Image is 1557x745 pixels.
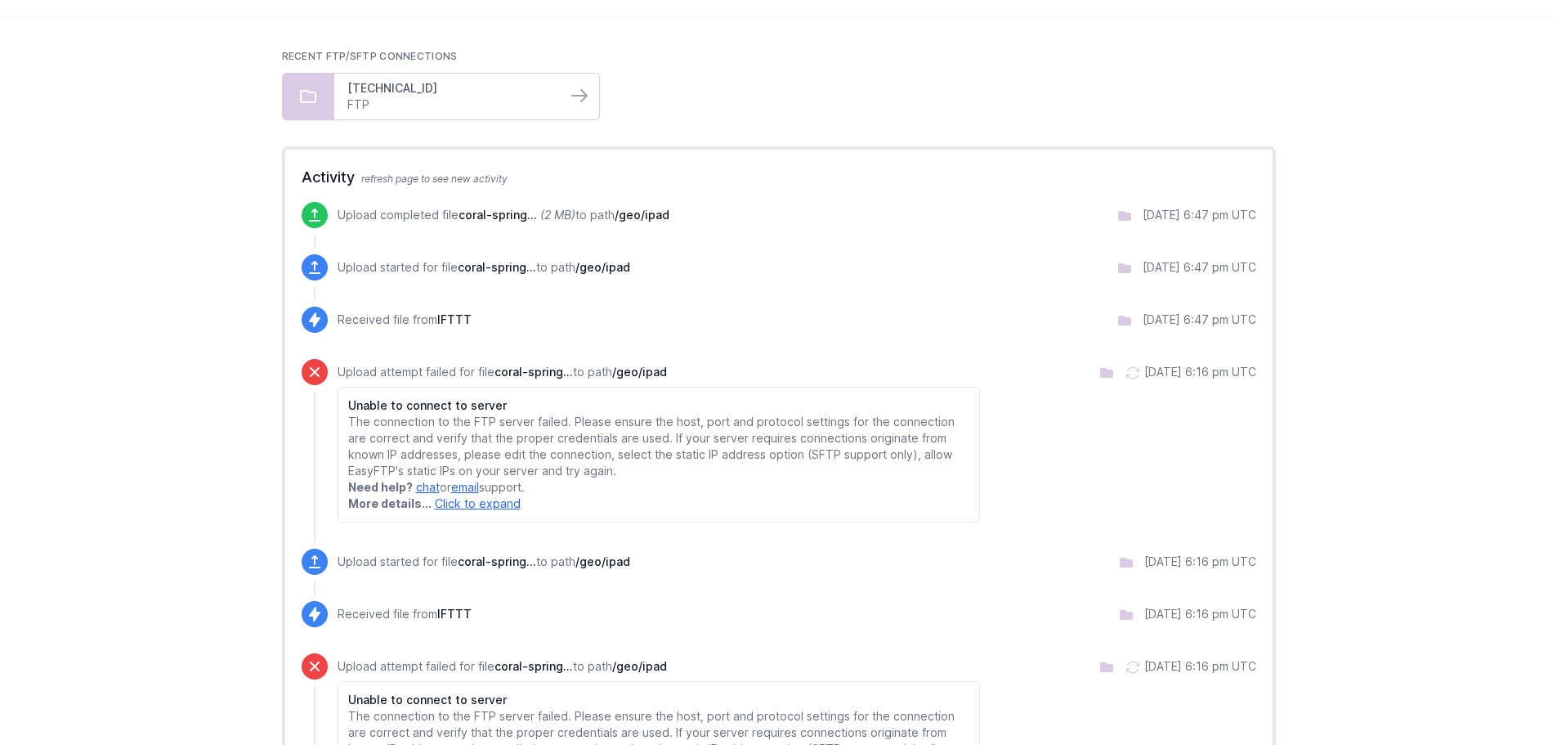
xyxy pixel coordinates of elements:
a: chat [416,480,440,494]
span: coral-springs-fl-1760120191.jpg [458,554,536,568]
div: [DATE] 6:47 pm UTC [1143,259,1256,276]
div: [DATE] 6:16 pm UTC [1144,606,1256,622]
span: /geo/ipad [612,365,667,379]
h2: Recent FTP/SFTP Connections [282,50,1276,63]
h6: Unable to connect to server [348,397,970,414]
p: Upload attempt failed for file to path [338,658,981,675]
strong: Need help? [348,480,413,494]
div: [DATE] 6:16 pm UTC [1144,658,1256,675]
strong: More details... [348,496,432,510]
span: /geo/ipad [615,208,669,222]
p: The connection to the FTP server failed. Please ensure the host, port and protocol settings for t... [348,414,970,479]
div: [DATE] 6:47 pm UTC [1143,207,1256,223]
span: coral-springs-fl-1760120191.jpg [494,365,573,379]
p: Upload started for file to path [338,554,630,570]
p: Upload completed file to path [338,207,669,223]
p: or support. [348,479,970,496]
span: /geo/ipad [612,659,667,673]
iframe: Drift Widget Chat Controller [1475,663,1537,725]
span: coral-springs-fl-1760122026.jpg [459,208,537,222]
p: Received file from [338,606,472,622]
p: Upload started for file to path [338,259,630,276]
p: Upload attempt failed for file to path [338,364,981,380]
span: refresh page to see new activity [361,173,508,185]
span: IFTTT [437,607,472,621]
h6: Unable to connect to server [348,692,970,708]
span: /geo/ipad [575,260,630,274]
span: coral-springs-fl-1760122026.jpg [458,260,536,274]
i: (2 MB) [540,208,575,222]
span: /geo/ipad [575,554,630,568]
a: email [451,480,479,494]
h2: Activity [302,166,1256,189]
a: FTP [347,96,553,113]
div: [DATE] 6:47 pm UTC [1143,312,1256,328]
p: Received file from [338,312,472,328]
div: [DATE] 6:16 pm UTC [1144,554,1256,570]
a: [TECHNICAL_ID] [347,80,553,96]
div: [DATE] 6:16 pm UTC [1144,364,1256,380]
a: Click to expand [435,496,521,510]
span: coral-springs-fl-1760120186.jpg [494,659,573,673]
span: IFTTT [437,312,472,326]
